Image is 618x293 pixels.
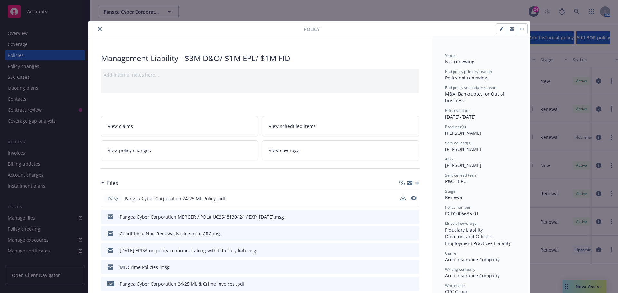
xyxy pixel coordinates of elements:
span: Policy not renewing [445,75,487,81]
div: [DATE] ERISA on policy confirmed, along with fiduciary liab.msg [120,247,256,254]
div: Directors and Officers [445,233,517,240]
span: View claims [108,123,133,130]
button: preview file [411,247,417,254]
span: [PERSON_NAME] [445,162,481,168]
button: preview file [411,196,417,200]
span: Effective dates [445,108,472,113]
span: Carrier [445,251,458,256]
button: preview file [411,280,417,287]
button: preview file [411,195,417,202]
h3: Files [107,179,118,187]
a: View claims [101,116,258,136]
span: Status [445,53,456,58]
span: Policy [107,196,119,201]
button: preview file [411,214,417,220]
span: Writing company [445,267,475,272]
div: Fiduciary Liability [445,226,517,233]
span: Policy number [445,205,471,210]
span: Pangea Cyber Corporation 24-25 ML Policy .pdf [125,195,226,202]
button: download file [401,230,406,237]
div: Pangea Cyber Corporation 24-25 ML & Crime Invoices .pdf [120,280,245,287]
span: Service lead(s) [445,140,472,146]
span: Arch Insurance Company [445,272,500,279]
span: View policy changes [108,147,151,154]
span: Not renewing [445,59,474,65]
span: Policy [304,26,320,32]
span: AC(s) [445,156,455,162]
span: View coverage [269,147,299,154]
button: download file [400,195,406,202]
div: ML/Crime Policies .msg [120,264,170,270]
button: preview file [411,264,417,270]
div: Management Liability - $3M D&O/ $1M EPL/ $1M FID [101,53,419,64]
div: Conditional Non-Renewal Notice from CRC.msg [120,230,222,237]
span: pdf [107,281,114,286]
div: [DATE] - [DATE] [445,108,517,120]
span: P&C - ERU [445,178,467,184]
button: close [96,25,104,33]
span: Producer(s) [445,124,466,130]
a: View coverage [262,140,419,160]
span: M&A, Bankruptcy, or Out of business [445,91,506,104]
span: Lines of coverage [445,221,477,226]
button: preview file [411,230,417,237]
a: View policy changes [101,140,258,160]
a: View scheduled items [262,116,419,136]
span: [PERSON_NAME] [445,130,481,136]
span: End policy secondary reason [445,85,496,90]
div: Pangea Cyber Corporation MERGER / POL# UC2548130424 / EXP: [DATE].msg [120,214,284,220]
span: [PERSON_NAME] [445,146,481,152]
button: download file [401,264,406,270]
span: End policy primary reason [445,69,492,74]
span: Renewal [445,194,464,200]
button: download file [401,280,406,287]
div: Files [101,179,118,187]
button: download file [401,247,406,254]
button: download file [401,214,406,220]
span: Arch Insurance Company [445,256,500,262]
button: download file [400,195,406,200]
span: Service lead team [445,172,477,178]
span: Stage [445,188,455,194]
div: Add internal notes here... [104,71,417,78]
span: Wholesaler [445,283,465,288]
span: PCD1005635-01 [445,210,479,216]
span: View scheduled items [269,123,316,130]
div: Employment Practices Liability [445,240,517,247]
